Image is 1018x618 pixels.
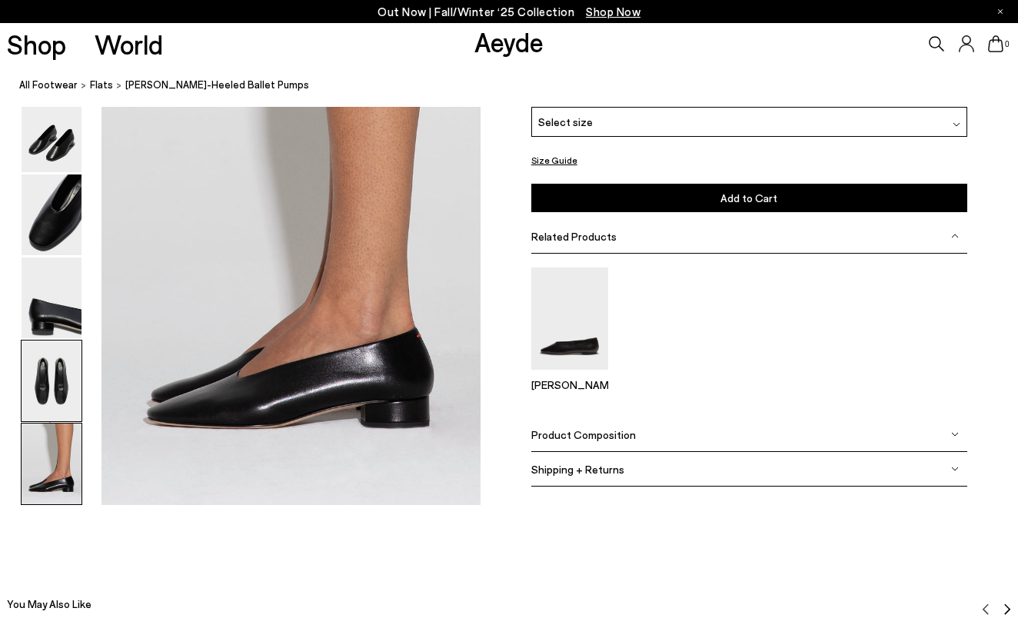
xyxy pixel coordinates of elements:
[95,31,163,58] a: World
[19,65,1018,107] nav: breadcrumb
[951,430,959,438] img: svg%3E
[474,25,544,58] a: Aeyde
[531,267,608,370] img: Kirsten Ballet Flats
[953,121,960,128] img: svg%3E
[1003,40,1011,48] span: 0
[531,184,967,212] button: Add to Cart
[19,77,78,93] a: All Footwear
[980,603,992,616] img: svg%3E
[586,5,640,18] span: Navigate to /collections/new-in
[531,463,624,476] span: Shipping + Returns
[22,341,82,421] img: Delia Low-Heeled Ballet Pumps - Image 5
[531,230,617,243] span: Related Products
[90,77,113,93] a: flats
[531,359,608,391] a: Kirsten Ballet Flats [PERSON_NAME]
[988,35,1003,52] a: 0
[720,191,777,204] span: Add to Cart
[7,31,66,58] a: Shop
[980,592,992,615] button: Previous slide
[7,596,91,612] h2: You May Also Like
[951,465,959,473] img: svg%3E
[22,257,82,338] img: Delia Low-Heeled Ballet Pumps - Image 4
[22,91,82,172] img: Delia Low-Heeled Ballet Pumps - Image 2
[22,424,82,504] img: Delia Low-Heeled Ballet Pumps - Image 6
[531,151,577,170] button: Size Guide
[378,2,640,22] p: Out Now | Fall/Winter ‘25 Collection
[531,378,608,391] p: [PERSON_NAME]
[90,78,113,91] span: flats
[538,114,593,130] span: Select size
[125,77,309,93] span: [PERSON_NAME]-Heeled Ballet Pumps
[951,232,959,240] img: svg%3E
[22,174,82,255] img: Delia Low-Heeled Ballet Pumps - Image 3
[531,428,636,441] span: Product Composition
[1001,592,1013,615] button: Next slide
[1001,603,1013,616] img: svg%3E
